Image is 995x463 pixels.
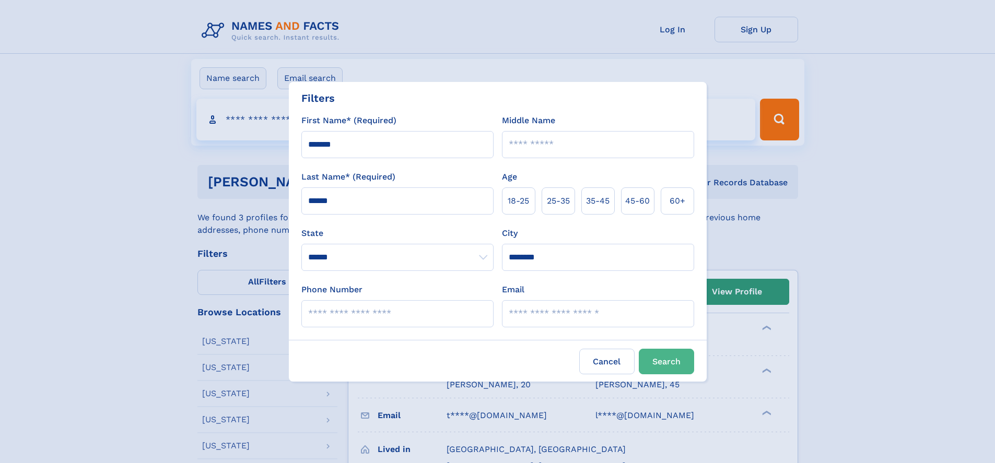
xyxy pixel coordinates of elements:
[639,349,694,374] button: Search
[586,195,610,207] span: 35‑45
[301,171,395,183] label: Last Name* (Required)
[301,114,396,127] label: First Name* (Required)
[301,90,335,106] div: Filters
[547,195,570,207] span: 25‑35
[502,283,524,296] label: Email
[502,114,555,127] label: Middle Name
[670,195,685,207] span: 60+
[301,283,362,296] label: Phone Number
[502,171,517,183] label: Age
[579,349,635,374] label: Cancel
[508,195,529,207] span: 18‑25
[301,227,494,240] label: State
[625,195,650,207] span: 45‑60
[502,227,518,240] label: City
